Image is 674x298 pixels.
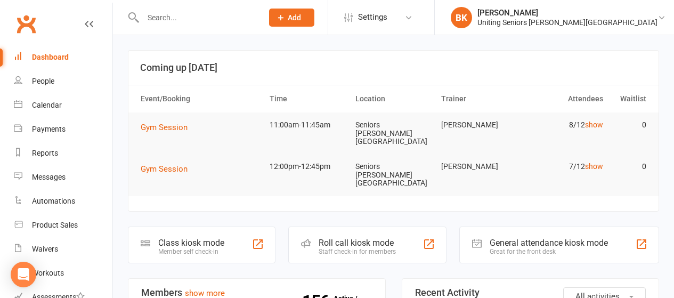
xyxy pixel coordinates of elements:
div: Payments [32,125,66,133]
a: People [14,69,112,93]
div: Reports [32,149,58,157]
div: Workouts [32,269,64,277]
td: 8/12 [522,112,608,138]
button: Gym Session [141,121,195,134]
span: Settings [358,5,387,29]
th: Event/Booking [136,85,265,112]
a: Product Sales [14,213,112,237]
th: Time [265,85,351,112]
a: Automations [14,189,112,213]
div: Class kiosk mode [158,238,224,248]
a: show [585,120,603,129]
h3: Members [141,287,372,298]
div: BK [451,7,472,28]
div: Automations [32,197,75,205]
th: Trainer [436,85,522,112]
div: Product Sales [32,221,78,229]
td: 7/12 [522,154,608,179]
a: Reports [14,141,112,165]
h3: Recent Activity [415,287,646,298]
td: [PERSON_NAME] [436,154,522,179]
th: Attendees [522,85,608,112]
td: Seniors [PERSON_NAME][GEOGRAPHIC_DATA] [351,112,436,154]
div: [PERSON_NAME] [477,8,657,18]
button: Add [269,9,314,27]
a: Workouts [14,261,112,285]
a: Dashboard [14,45,112,69]
div: General attendance kiosk mode [490,238,608,248]
td: Seniors [PERSON_NAME][GEOGRAPHIC_DATA] [351,154,436,196]
div: Waivers [32,245,58,253]
span: Gym Session [141,123,188,132]
td: 0 [608,154,651,179]
span: Add [288,13,301,22]
td: 11:00am-11:45am [265,112,351,138]
a: Clubworx [13,11,39,37]
h3: Coming up [DATE] [140,62,647,73]
span: Gym Session [141,164,188,174]
a: Waivers [14,237,112,261]
div: Staff check-in for members [319,248,396,255]
td: 0 [608,112,651,138]
a: Calendar [14,93,112,117]
div: Roll call kiosk mode [319,238,396,248]
div: Uniting Seniors [PERSON_NAME][GEOGRAPHIC_DATA] [477,18,657,27]
a: Payments [14,117,112,141]
a: Messages [14,165,112,189]
a: show more [185,288,225,298]
div: Dashboard [32,53,69,61]
div: Member self check-in [158,248,224,255]
div: Great for the front desk [490,248,608,255]
input: Search... [140,10,255,25]
th: Waitlist [608,85,651,112]
a: show [585,162,603,171]
div: Calendar [32,101,62,109]
th: Location [351,85,436,112]
div: People [32,77,54,85]
td: [PERSON_NAME] [436,112,522,138]
td: 12:00pm-12:45pm [265,154,351,179]
button: Gym Session [141,163,195,175]
div: Open Intercom Messenger [11,262,36,287]
div: Messages [32,173,66,181]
